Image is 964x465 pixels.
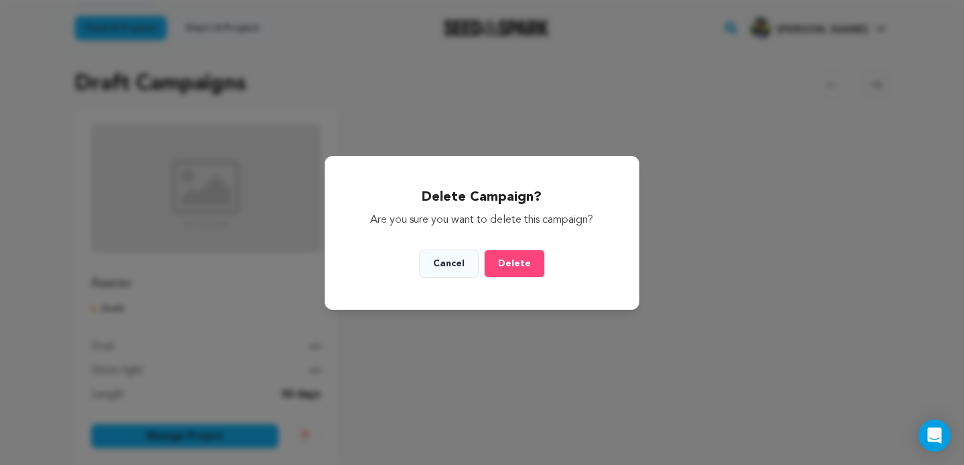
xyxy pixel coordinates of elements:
[918,420,951,452] div: Open Intercom Messenger
[484,250,545,278] button: Delete
[357,188,607,207] h2: Delete Campaign?
[498,259,531,268] span: Delete
[419,250,479,278] button: Cancel
[357,212,607,228] p: Are you sure you want to delete this campaign?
